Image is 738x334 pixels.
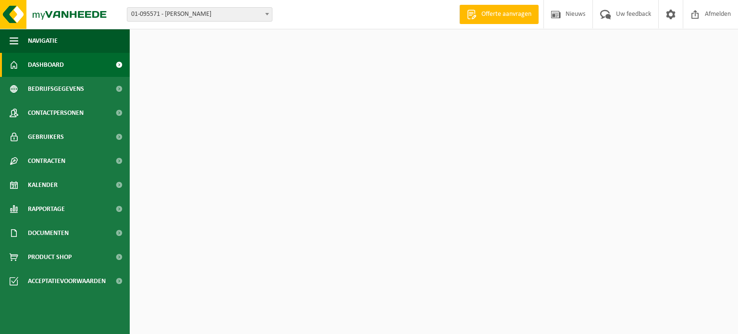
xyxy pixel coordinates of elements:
[479,10,534,19] span: Offerte aanvragen
[28,53,64,77] span: Dashboard
[28,77,84,101] span: Bedrijfsgegevens
[28,245,72,269] span: Product Shop
[28,29,58,53] span: Navigatie
[28,101,84,125] span: Contactpersonen
[28,125,64,149] span: Gebruikers
[28,173,58,197] span: Kalender
[459,5,539,24] a: Offerte aanvragen
[28,269,106,293] span: Acceptatievoorwaarden
[28,149,65,173] span: Contracten
[28,221,69,245] span: Documenten
[127,7,272,22] span: 01-095571 - VANDESTEENE JOHN - OOSTKAMP
[127,8,272,21] span: 01-095571 - VANDESTEENE JOHN - OOSTKAMP
[28,197,65,221] span: Rapportage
